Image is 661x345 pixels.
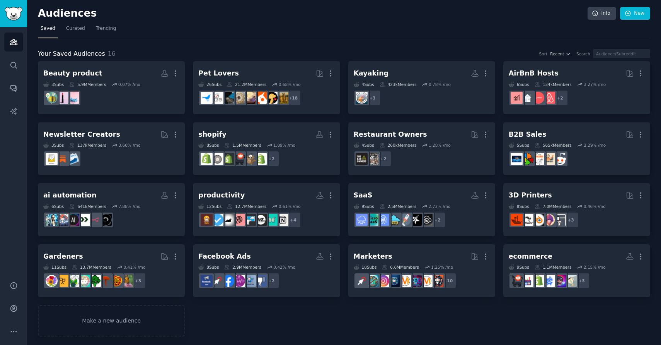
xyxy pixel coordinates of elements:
[563,212,579,228] div: + 3
[532,153,544,165] img: b2b_sales
[67,214,79,226] img: AiAutomations
[532,214,544,226] img: blender
[198,191,245,200] div: productivity
[244,92,256,104] img: leopardgeckos
[348,244,495,297] a: Marketers18Subs6.6MMembers1.25% /mo+10socialmediamarketingSEODigitalMarketingdigital_marketingIns...
[276,92,288,104] img: dogbreed
[93,22,119,38] a: Trending
[38,22,58,38] a: Saved
[43,252,83,261] div: Gardeners
[263,273,279,289] div: + 2
[365,90,381,106] div: + 3
[509,82,529,87] div: 6 Sub s
[511,275,523,287] img: ecommerce
[348,183,495,236] a: SaaS9Subs2.5MMembers2.73% /mo+2NoCodeSaaSSaaSMarketingstartupsmicro_saasSaaSSalesmicrosaasSaaS
[41,25,55,32] span: Saved
[38,122,185,175] a: Newsletter Creators3Subs137kMembers3.60% /moEmailmarketingSubstackNewsletters
[431,275,443,287] img: socialmedia
[43,69,102,78] div: Beauty product
[266,92,278,104] img: PetAdvice
[198,82,221,87] div: 26 Sub s
[227,82,266,87] div: 21.2M Members
[431,264,453,270] div: 1.25 % /mo
[263,151,279,167] div: + 2
[574,273,590,289] div: + 3
[38,7,588,20] h2: Audiences
[584,82,606,87] div: 3.27 % /mo
[429,142,451,148] div: 1.28 % /mo
[46,92,58,104] img: AsianBeauty
[509,264,529,270] div: 9 Sub s
[227,204,266,209] div: 12.7M Members
[130,273,146,289] div: + 3
[255,275,267,287] img: insanepeoplefacebook
[273,142,295,148] div: 1.89 % /mo
[201,214,213,226] img: Productivitycafe
[503,183,650,236] a: 3D Printers8Subs7.0MMembers0.46% /mo+33Dprinting3Dmodelingblenderender3FixMyPrint
[511,153,523,165] img: B_2_B_Selling_Tips
[503,122,650,175] a: B2B Sales5Subs565kMembers2.29% /mosalessalestechniquesb2b_salesB2BSalesB_2_B_Selling_Tips
[100,214,112,226] img: aiautomationagency
[440,273,457,289] div: + 10
[354,191,373,200] div: SaaS
[69,82,106,87] div: 5.9M Members
[503,244,650,297] a: ecommerce9Subs1.1MMembers2.15% /mo+3EcommerceSuccessAI_In_ECommerceecommercemarketingshopifyecomm...
[211,275,223,287] img: PPC
[72,264,111,270] div: 13.7M Members
[193,244,340,297] a: Facebook Ads8Subs2.9MMembers0.42% /mo+2insanepeoplefacebookScalingFacebookAdsFacebookAdsDTCfacebo...
[56,153,68,165] img: Substack
[222,153,234,165] img: ShopifyWebsites
[233,153,245,165] img: ecommerce
[118,142,140,148] div: 3.60 % /mo
[201,153,213,165] img: shopify
[429,204,451,209] div: 2.73 % /mo
[421,214,433,226] img: NoCodeSaaS
[193,183,340,236] a: productivity12Subs12.7MMembers0.61% /mo+4NotionadhdwomenMaximizeMeADHDPhdProductivityantiworkgetd...
[96,25,116,32] span: Trending
[69,204,106,209] div: 641k Members
[354,252,392,261] div: Marketers
[211,92,223,104] img: Pets
[56,92,68,104] img: beauty
[399,275,411,287] img: DigitalMarketing
[554,214,566,226] img: 3Dprinting
[118,82,140,87] div: 0.07 % /mo
[224,264,261,270] div: 2.9M Members
[244,275,256,287] img: ScalingFacebookAds
[509,130,547,139] div: B2B Sales
[521,275,533,287] img: ecommerce_growth
[377,275,389,287] img: InstagramMarketing
[38,49,105,59] span: Your Saved Audiences
[67,275,79,287] img: SavageGarden
[509,69,559,78] div: AirBnB Hosts
[354,130,427,139] div: Restaurant Owners
[222,214,234,226] img: antiwork
[377,214,389,226] img: SaaSSales
[356,275,368,287] img: PPC
[356,153,368,165] img: BarOwners
[421,275,433,287] img: marketing
[354,204,374,209] div: 9 Sub s
[78,214,90,226] img: Automate
[89,214,101,226] img: n8n
[43,82,64,87] div: 3 Sub s
[535,82,572,87] div: 134k Members
[354,82,374,87] div: 4 Sub s
[224,142,261,148] div: 1.5M Members
[535,264,571,270] div: 1.1M Members
[201,92,213,104] img: Ornithology
[38,61,185,114] a: Beauty product3Subs5.9MMembers0.07% /moBeautyBoxesbeautyAsianBeauty
[388,214,400,226] img: micro_saas
[429,82,451,87] div: 0.78 % /mo
[620,7,650,20] a: New
[193,61,340,114] a: Pet Lovers26Subs21.2MMembers0.68% /mo+18dogbreedPetAdvicecockatielleopardgeckosballpythonreptiles...
[576,51,590,57] div: Search
[222,275,234,287] img: facebookadsexperts
[211,153,223,165] img: ShopifyeCommerce
[380,82,417,87] div: 423k Members
[38,244,185,297] a: Gardeners11Subs13.7MMembers0.41% /mo+3gardeningwhatsthisplantmycologyvegetablegardeningsucculents...
[285,90,301,106] div: + 18
[539,51,548,57] div: Sort
[43,130,120,139] div: Newsletter Creators
[38,305,185,336] a: Make a new audience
